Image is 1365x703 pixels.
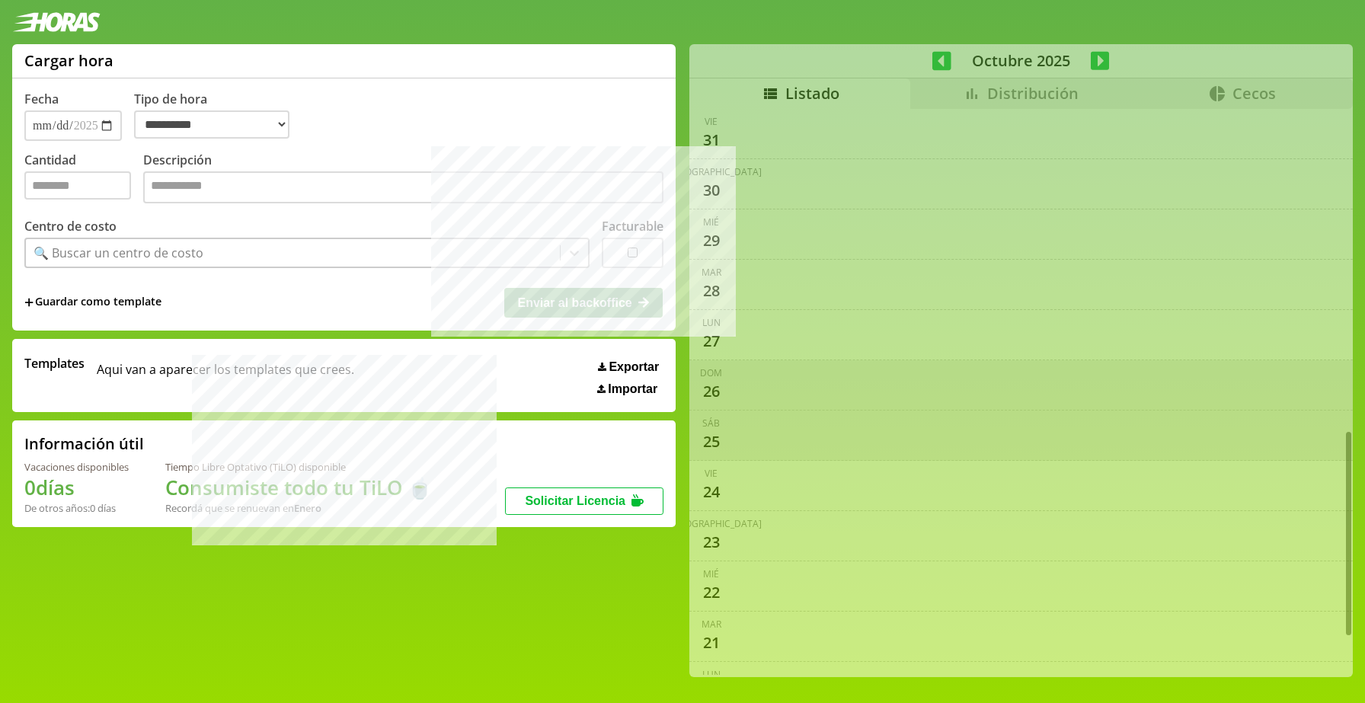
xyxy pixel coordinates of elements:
select: Tipo de hora [134,110,289,139]
span: Solicitar Licencia [525,494,625,507]
button: Exportar [593,359,663,375]
h1: Cargar hora [24,50,113,71]
h1: 0 días [24,474,129,501]
span: Aqui van a aparecer los templates que crees. [97,355,354,396]
div: Tiempo Libre Optativo (TiLO) disponible [165,460,432,474]
span: +Guardar como template [24,294,161,311]
h1: Consumiste todo tu TiLO 🍵 [165,474,432,501]
span: Importar [608,382,657,396]
textarea: Descripción [143,171,663,203]
label: Fecha [24,91,59,107]
h2: Información útil [24,433,144,454]
div: De otros años: 0 días [24,501,129,515]
div: 🔍 Buscar un centro de costo [34,244,203,261]
div: Recordá que se renuevan en [165,501,432,515]
b: Enero [294,501,321,515]
span: Templates [24,355,85,372]
label: Descripción [143,152,663,207]
label: Centro de costo [24,218,117,235]
label: Facturable [602,218,663,235]
label: Cantidad [24,152,143,207]
div: Vacaciones disponibles [24,460,129,474]
button: Solicitar Licencia [505,487,663,515]
img: logotipo [12,12,101,32]
input: Cantidad [24,171,131,200]
span: + [24,294,34,311]
span: Exportar [609,360,659,374]
label: Tipo de hora [134,91,302,141]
